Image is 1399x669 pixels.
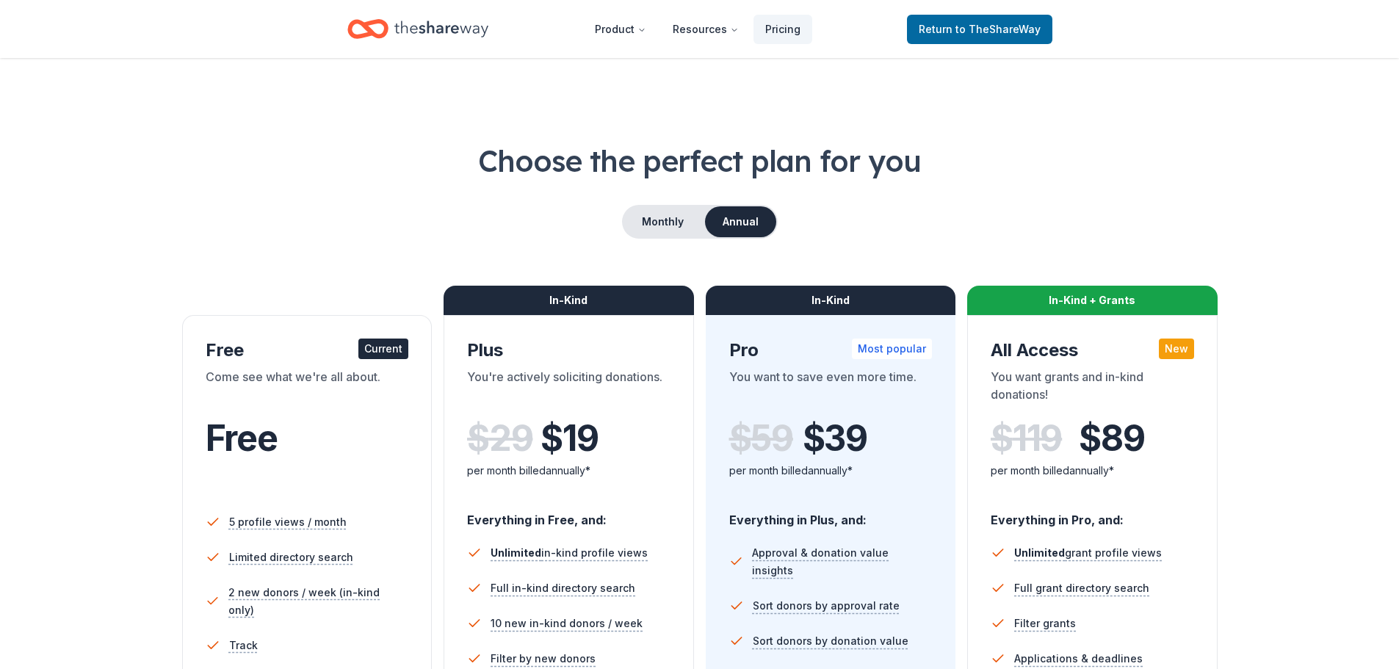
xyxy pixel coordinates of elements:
[991,462,1194,480] div: per month billed annually*
[706,286,956,315] div: In-Kind
[623,206,702,237] button: Monthly
[491,546,541,559] span: Unlimited
[229,549,353,566] span: Limited directory search
[1159,339,1194,359] div: New
[467,462,670,480] div: per month billed annually*
[1014,546,1162,559] span: grant profile views
[729,462,933,480] div: per month billed annually*
[1014,579,1149,597] span: Full grant directory search
[467,339,670,362] div: Plus
[967,286,1218,315] div: In-Kind + Grants
[991,339,1194,362] div: All Access
[467,368,670,409] div: You're actively soliciting donations.
[752,544,932,579] span: Approval & donation value insights
[491,650,596,668] span: Filter by new donors
[852,339,932,359] div: Most popular
[228,584,408,619] span: 2 new donors / week (in-kind only)
[753,597,900,615] span: Sort donors by approval rate
[955,23,1041,35] span: to TheShareWay
[1014,546,1065,559] span: Unlimited
[1014,615,1076,632] span: Filter grants
[803,418,867,459] span: $ 39
[753,632,908,650] span: Sort donors by donation value
[1014,650,1143,668] span: Applications & deadlines
[491,615,643,632] span: 10 new in-kind donors / week
[347,12,488,46] a: Home
[491,579,635,597] span: Full in-kind directory search
[907,15,1052,44] a: Returnto TheShareWay
[206,368,409,409] div: Come see what we're all about.
[541,418,598,459] span: $ 19
[583,15,658,44] button: Product
[753,15,812,44] a: Pricing
[59,140,1340,181] h1: Choose the perfect plan for you
[729,499,933,529] div: Everything in Plus, and:
[358,339,408,359] div: Current
[1079,418,1144,459] span: $ 89
[583,12,812,46] nav: Main
[991,368,1194,409] div: You want grants and in-kind donations!
[206,416,278,460] span: Free
[229,637,258,654] span: Track
[444,286,694,315] div: In-Kind
[919,21,1041,38] span: Return
[705,206,776,237] button: Annual
[729,368,933,409] div: You want to save even more time.
[729,339,933,362] div: Pro
[661,15,751,44] button: Resources
[467,499,670,529] div: Everything in Free, and:
[206,339,409,362] div: Free
[991,499,1194,529] div: Everything in Pro, and:
[229,513,347,531] span: 5 profile views / month
[491,546,648,559] span: in-kind profile views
